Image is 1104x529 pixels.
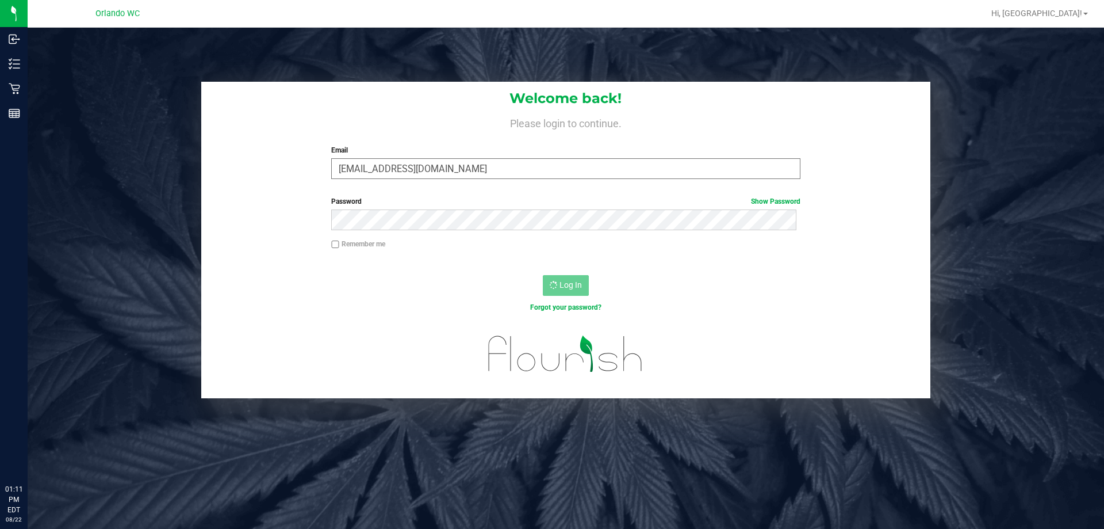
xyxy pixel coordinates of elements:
[559,280,582,290] span: Log In
[474,325,657,383] img: flourish_logo.svg
[9,33,20,45] inline-svg: Inbound
[543,275,589,296] button: Log In
[9,108,20,119] inline-svg: Reports
[331,145,800,155] label: Email
[331,241,339,249] input: Remember me
[9,58,20,70] inline-svg: Inventory
[201,91,930,106] h1: Welcome back!
[991,9,1082,18] span: Hi, [GEOGRAPHIC_DATA]!
[9,83,20,94] inline-svg: Retail
[5,515,22,524] p: 08/22
[201,115,930,129] h4: Please login to continue.
[331,239,385,249] label: Remember me
[331,197,362,205] span: Password
[95,9,140,18] span: Orlando WC
[5,484,22,515] p: 01:11 PM EDT
[530,303,601,311] a: Forgot your password?
[751,197,800,205] a: Show Password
